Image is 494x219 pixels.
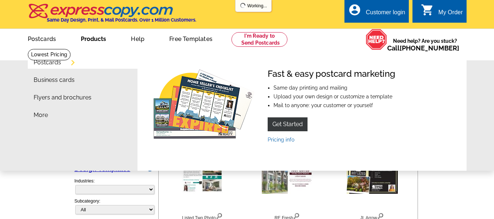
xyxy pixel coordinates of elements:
img: Listed Two Photo [182,162,223,193]
a: Design Templates [75,165,131,173]
a: Get Started [268,117,308,131]
a: [PHONE_NUMBER] [400,44,459,52]
li: Same day printing and mailing [274,85,395,90]
i: shopping_cart [421,3,434,16]
li: Mail to anyone: your customer or yourself [274,103,395,108]
a: Business cards [34,77,75,83]
img: JL Arrow [347,161,398,194]
a: Postcards [34,60,61,65]
li: Upload your own design or customize a template [274,94,395,99]
a: Help [119,30,156,47]
a: More [34,112,48,118]
div: Industries: [75,174,154,198]
a: shopping_cart My Order [421,8,463,17]
span: Need help? Are you stuck? [387,37,463,52]
img: help [366,29,387,50]
a: Free Templates [158,30,224,47]
a: Flyers and brochures [34,95,91,101]
div: Subcategory: [75,198,154,218]
h4: Same Day Design, Print, & Mail Postcards. Over 1 Million Customers. [47,17,196,23]
img: loading... [240,3,246,8]
i: account_circle [348,3,361,16]
a: Same Day Design, Print, & Mail Postcards. Over 1 Million Customers. [28,9,196,23]
a: account_circle Customer login [348,8,405,17]
a: Postcards [16,30,68,47]
img: Fast & easy postcard marketing [151,69,256,142]
div: My Order [438,9,463,19]
span: Call [387,44,459,52]
img: RE Fresh [262,161,313,194]
a: Products [69,30,118,47]
div: Customer login [366,9,405,19]
h4: Fast & easy postcard marketing [268,69,395,79]
a: Pricing info [268,137,294,143]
